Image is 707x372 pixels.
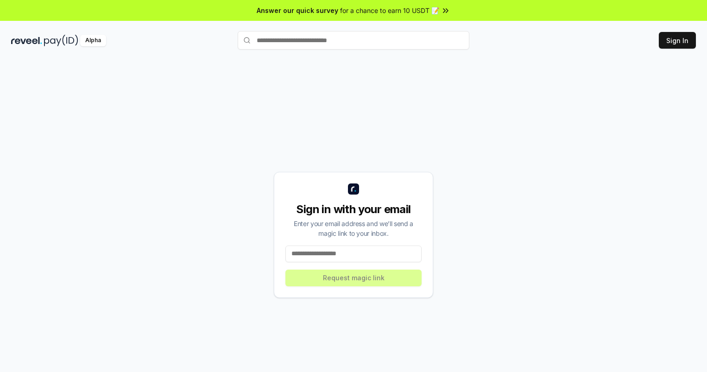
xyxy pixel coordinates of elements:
div: Sign in with your email [285,202,422,217]
img: pay_id [44,35,78,46]
div: Alpha [80,35,106,46]
img: reveel_dark [11,35,42,46]
span: Answer our quick survey [257,6,338,15]
div: Enter your email address and we’ll send a magic link to your inbox. [285,219,422,238]
img: logo_small [348,183,359,195]
button: Sign In [659,32,696,49]
span: for a chance to earn 10 USDT 📝 [340,6,439,15]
